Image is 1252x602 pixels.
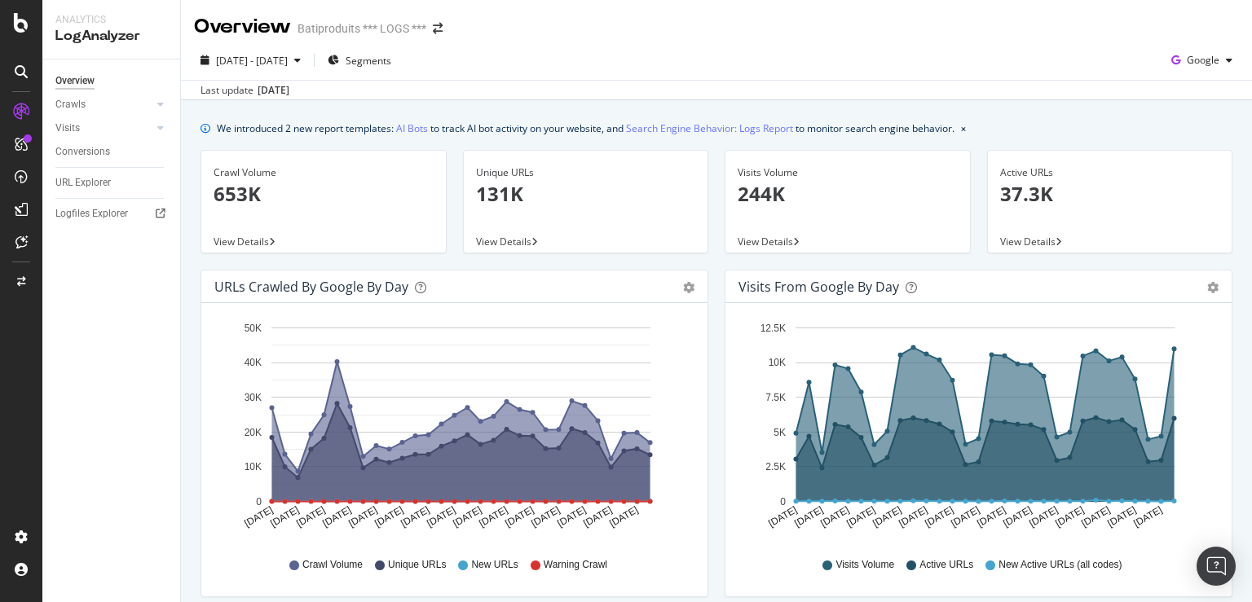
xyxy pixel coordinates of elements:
[201,120,1232,137] div: info banner
[55,174,169,191] a: URL Explorer
[214,279,408,295] div: URLs Crawled by Google by day
[55,73,169,90] a: Overview
[871,504,903,529] text: [DATE]
[792,504,825,529] text: [DATE]
[1079,504,1112,529] text: [DATE]
[55,96,152,113] a: Crawls
[774,427,786,438] text: 5K
[1000,180,1220,208] p: 37.3K
[346,54,391,68] span: Segments
[1131,504,1164,529] text: [DATE]
[399,504,431,529] text: [DATE]
[201,83,289,98] div: Last update
[769,358,786,369] text: 10K
[55,205,169,222] a: Logfiles Explorer
[1000,235,1056,248] span: View Details
[55,174,111,191] div: URL Explorer
[477,504,509,529] text: [DATE]
[258,83,289,98] div: [DATE]
[1000,165,1220,180] div: Active URLs
[766,504,799,529] text: [DATE]
[55,205,128,222] div: Logfiles Explorer
[320,504,353,529] text: [DATE]
[765,461,786,472] text: 2.5K
[476,165,696,180] div: Unique URLs
[957,116,970,140] button: close banner
[214,316,688,543] svg: A chart.
[844,504,877,529] text: [DATE]
[683,282,694,293] div: gear
[242,504,275,529] text: [DATE]
[245,358,262,369] text: 40K
[55,13,167,27] div: Analytics
[1207,282,1219,293] div: gear
[346,504,379,529] text: [DATE]
[738,180,958,208] p: 244K
[321,47,398,73] button: Segments
[503,504,536,529] text: [DATE]
[388,558,446,572] span: Unique URLs
[476,235,531,248] span: View Details
[581,504,614,529] text: [DATE]
[1027,504,1060,529] text: [DATE]
[835,558,894,572] span: Visits Volume
[214,165,434,180] div: Crawl Volume
[216,54,288,68] span: [DATE] - [DATE]
[919,558,973,572] span: Active URLs
[738,235,793,248] span: View Details
[765,392,786,403] text: 7.5K
[245,323,262,334] text: 50K
[949,504,981,529] text: [DATE]
[245,461,262,472] text: 10K
[55,143,110,160] div: Conversions
[55,120,152,137] a: Visits
[373,504,405,529] text: [DATE]
[999,558,1122,572] span: New Active URLs (all codes)
[256,496,262,508] text: 0
[544,558,607,572] span: Warning Crawl
[760,323,786,334] text: 12.5K
[55,27,167,46] div: LogAnalyzer
[194,47,307,73] button: [DATE] - [DATE]
[1001,504,1034,529] text: [DATE]
[738,279,899,295] div: Visits from Google by day
[194,13,291,41] div: Overview
[55,96,86,113] div: Crawls
[294,504,327,529] text: [DATE]
[738,316,1212,543] svg: A chart.
[476,180,696,208] p: 131K
[555,504,588,529] text: [DATE]
[55,120,80,137] div: Visits
[396,120,428,137] a: AI Bots
[451,504,483,529] text: [DATE]
[217,120,954,137] div: We introduced 2 new report templates: to track AI bot activity on your website, and to monitor se...
[245,427,262,438] text: 20K
[975,504,1007,529] text: [DATE]
[302,558,363,572] span: Crawl Volume
[607,504,640,529] text: [DATE]
[1165,47,1239,73] button: Google
[780,496,786,508] text: 0
[1053,504,1086,529] text: [DATE]
[214,180,434,208] p: 653K
[268,504,301,529] text: [DATE]
[897,504,929,529] text: [DATE]
[55,73,95,90] div: Overview
[923,504,955,529] text: [DATE]
[626,120,793,137] a: Search Engine Behavior: Logs Report
[1105,504,1138,529] text: [DATE]
[1187,53,1219,67] span: Google
[55,143,169,160] a: Conversions
[245,392,262,403] text: 30K
[529,504,562,529] text: [DATE]
[433,23,443,34] div: arrow-right-arrow-left
[214,235,269,248] span: View Details
[818,504,851,529] text: [DATE]
[738,165,958,180] div: Visits Volume
[471,558,518,572] span: New URLs
[425,504,457,529] text: [DATE]
[1197,547,1236,586] div: Open Intercom Messenger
